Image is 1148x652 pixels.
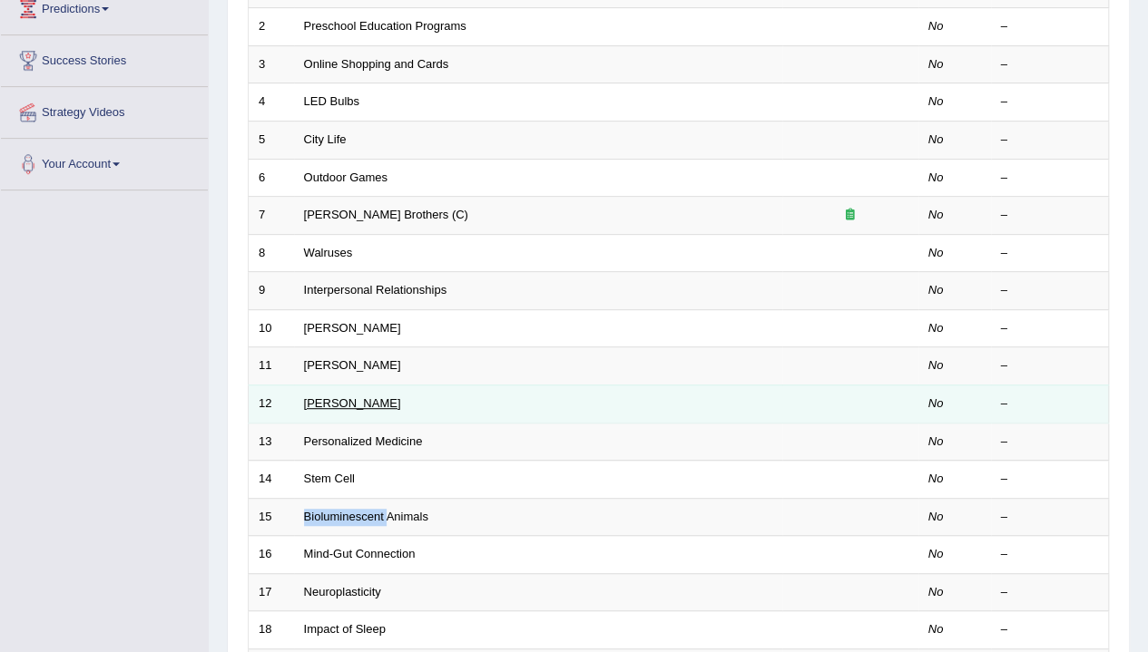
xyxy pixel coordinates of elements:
[249,423,294,461] td: 13
[928,170,944,184] em: No
[1001,433,1099,451] div: –
[249,83,294,122] td: 4
[928,94,944,108] em: No
[1001,509,1099,526] div: –
[249,611,294,649] td: 18
[1001,18,1099,35] div: –
[304,321,401,335] a: [PERSON_NAME]
[304,585,381,598] a: Neuroplasticity
[304,622,386,636] a: Impact of Sleep
[928,547,944,560] em: No
[249,309,294,347] td: 10
[928,57,944,71] em: No
[1001,584,1099,601] div: –
[928,622,944,636] em: No
[928,510,944,523] em: No
[1001,170,1099,187] div: –
[1001,245,1099,262] div: –
[249,122,294,160] td: 5
[928,358,944,372] em: No
[1,87,208,132] a: Strategy Videos
[1001,320,1099,337] div: –
[304,510,428,523] a: Bioluminescent Animals
[928,208,944,221] em: No
[928,396,944,410] em: No
[1001,207,1099,224] div: –
[1001,471,1099,488] div: –
[249,573,294,611] td: 17
[304,132,347,146] a: City Life
[928,132,944,146] em: No
[304,472,355,485] a: Stem Cell
[1001,56,1099,73] div: –
[1001,395,1099,413] div: –
[1001,546,1099,563] div: –
[249,347,294,385] td: 11
[304,434,423,448] a: Personalized Medicine
[304,283,447,297] a: Interpersonal Relationships
[304,19,466,33] a: Preschool Education Programs
[304,208,468,221] a: [PERSON_NAME] Brothers (C)
[304,246,353,259] a: Walruses
[928,434,944,448] em: No
[249,272,294,310] td: 9
[1001,357,1099,375] div: –
[249,197,294,235] td: 7
[304,396,401,410] a: [PERSON_NAME]
[1001,282,1099,299] div: –
[928,19,944,33] em: No
[1001,93,1099,111] div: –
[304,358,401,372] a: [PERSON_NAME]
[304,170,388,184] a: Outdoor Games
[928,283,944,297] em: No
[304,94,359,108] a: LED Bulbs
[1,35,208,81] a: Success Stories
[304,57,449,71] a: Online Shopping and Cards
[928,585,944,598] em: No
[249,159,294,197] td: 6
[1001,131,1099,149] div: –
[249,536,294,574] td: 16
[249,461,294,499] td: 14
[249,384,294,423] td: 12
[249,8,294,46] td: 2
[928,246,944,259] em: No
[928,321,944,335] em: No
[1001,621,1099,638] div: –
[928,472,944,485] em: No
[249,498,294,536] td: 15
[249,45,294,83] td: 3
[249,234,294,272] td: 8
[1,139,208,184] a: Your Account
[304,547,416,560] a: Mind-Gut Connection
[792,207,908,224] div: Exam occurring question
